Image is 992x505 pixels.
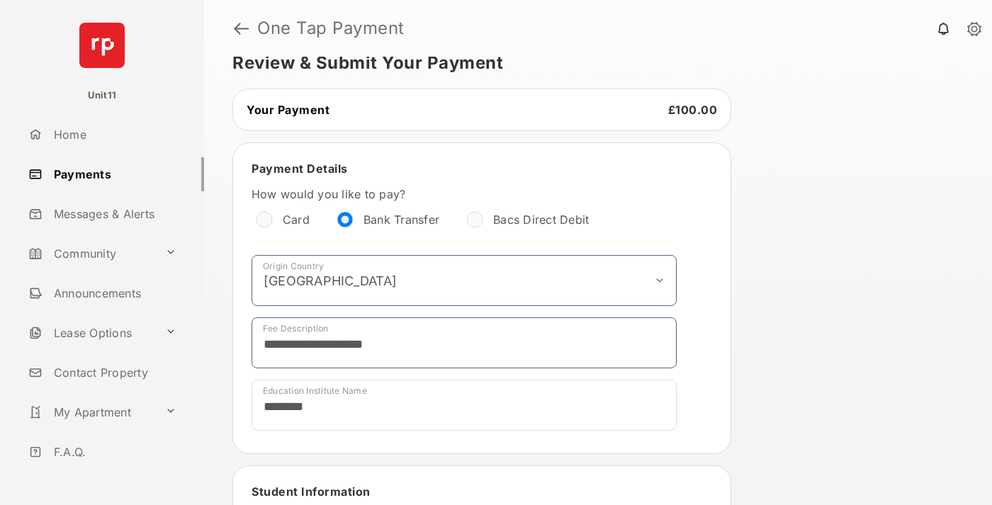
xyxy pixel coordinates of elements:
label: Card [283,212,310,227]
h5: Review & Submit Your Payment [232,55,952,72]
a: My Apartment [23,395,159,429]
span: Payment Details [252,161,348,176]
label: How would you like to pay? [252,187,677,201]
span: Student Information [252,484,371,499]
img: svg+xml;base64,PHN2ZyB4bWxucz0iaHR0cDovL3d3dy53My5vcmcvMjAwMC9zdmciIHdpZHRoPSI2NCIgaGVpZ2h0PSI2NC... [79,23,125,68]
span: £100.00 [668,103,718,117]
label: Bank Transfer [363,212,439,227]
a: Home [23,118,204,152]
a: F.A.Q. [23,435,204,469]
a: Messages & Alerts [23,197,204,231]
a: Payments [23,157,204,191]
p: Unit11 [88,89,117,103]
a: Announcements [23,276,204,310]
a: Contact Property [23,356,204,390]
strong: One Tap Payment [257,20,405,37]
a: Lease Options [23,316,159,350]
a: Community [23,237,159,271]
label: Bacs Direct Debit [493,212,589,227]
span: Your Payment [247,103,329,117]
